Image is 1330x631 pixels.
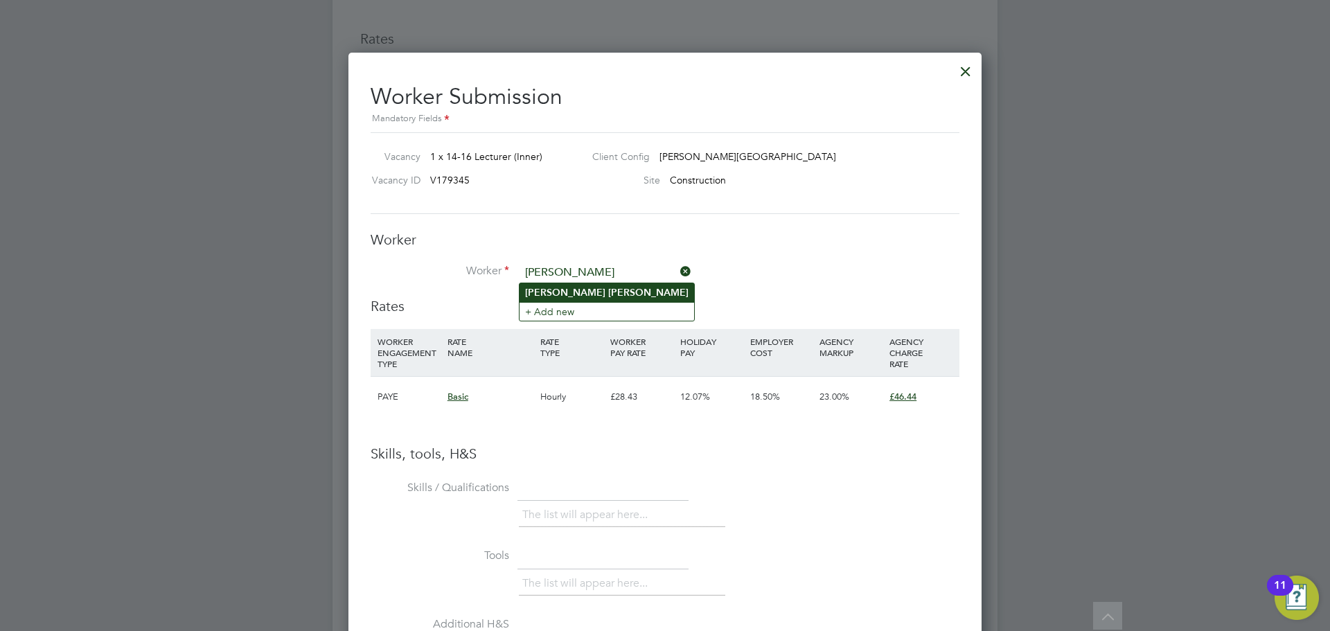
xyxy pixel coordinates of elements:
[365,174,420,186] label: Vacancy ID
[677,329,747,365] div: HOLIDAY PAY
[371,112,959,127] div: Mandatory Fields
[608,287,689,299] b: [PERSON_NAME]
[371,549,509,563] label: Tools
[374,329,444,376] div: WORKER ENGAGEMENT TYPE
[430,150,542,163] span: 1 x 14-16 Lecturer (Inner)
[371,445,959,463] h3: Skills, tools, H&S
[1275,576,1319,620] button: Open Resource Center, 11 new notifications
[447,391,468,402] span: Basic
[371,231,959,249] h3: Worker
[607,377,677,417] div: £28.43
[680,391,710,402] span: 12.07%
[520,263,691,283] input: Search for...
[747,329,817,365] div: EMPLOYER COST
[522,574,653,593] li: The list will appear here...
[889,391,916,402] span: £46.44
[522,506,653,524] li: The list will appear here...
[371,264,509,278] label: Worker
[365,150,420,163] label: Vacancy
[750,391,780,402] span: 18.50%
[537,377,607,417] div: Hourly
[816,329,886,365] div: AGENCY MARKUP
[607,329,677,365] div: WORKER PAY RATE
[374,377,444,417] div: PAYE
[444,329,537,365] div: RATE NAME
[1274,585,1286,603] div: 11
[581,150,650,163] label: Client Config
[581,174,660,186] label: Site
[659,150,836,163] span: [PERSON_NAME][GEOGRAPHIC_DATA]
[819,391,849,402] span: 23.00%
[371,297,959,315] h3: Rates
[371,481,509,495] label: Skills / Qualifications
[430,174,470,186] span: V179345
[371,72,959,127] h2: Worker Submission
[525,287,605,299] b: [PERSON_NAME]
[670,174,726,186] span: Construction
[520,302,694,321] li: + Add new
[886,329,956,376] div: AGENCY CHARGE RATE
[537,329,607,365] div: RATE TYPE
